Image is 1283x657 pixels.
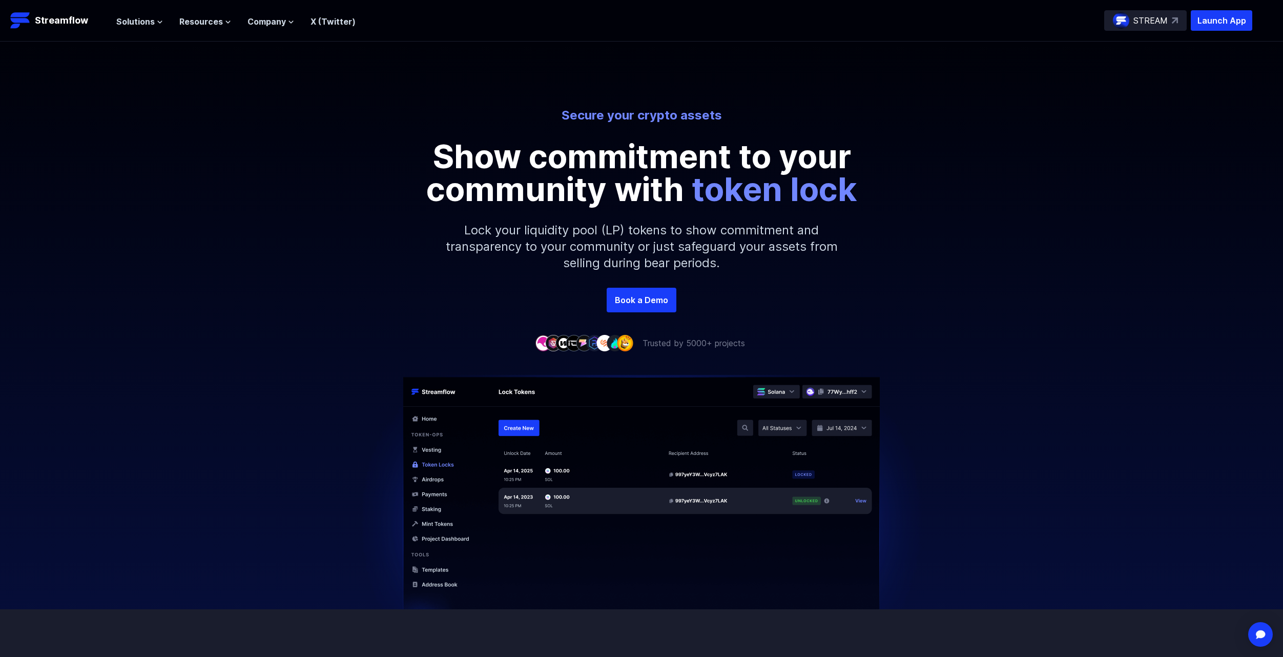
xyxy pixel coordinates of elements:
img: Streamflow Logo [10,10,31,31]
span: Resources [179,15,223,28]
img: company-4 [566,335,582,351]
button: Company [247,15,294,28]
button: Launch App [1191,10,1252,31]
span: Company [247,15,286,28]
a: X (Twitter) [311,16,356,27]
img: company-2 [545,335,562,351]
img: company-9 [617,335,633,351]
img: company-1 [535,335,551,351]
a: Streamflow [10,10,106,31]
button: Resources [179,15,231,28]
img: company-8 [607,335,623,351]
p: Lock your liquidity pool (LP) tokens to show commitment and transparency to your community or jus... [421,206,862,288]
a: STREAM [1104,10,1187,31]
img: Hero Image [349,375,934,635]
img: company-3 [555,335,572,351]
img: company-5 [576,335,592,351]
p: STREAM [1133,14,1168,27]
div: Open Intercom Messenger [1248,622,1273,647]
img: top-right-arrow.svg [1172,17,1178,24]
p: Show commitment to your community with [411,140,872,206]
p: Secure your crypto assets [358,107,925,124]
p: Streamflow [35,13,88,28]
img: streamflow-logo-circle.png [1113,12,1129,29]
a: Book a Demo [607,288,676,312]
span: Solutions [116,15,155,28]
button: Solutions [116,15,163,28]
img: company-7 [596,335,613,351]
p: Trusted by 5000+ projects [643,337,745,349]
span: token lock [692,169,857,209]
img: company-6 [586,335,603,351]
